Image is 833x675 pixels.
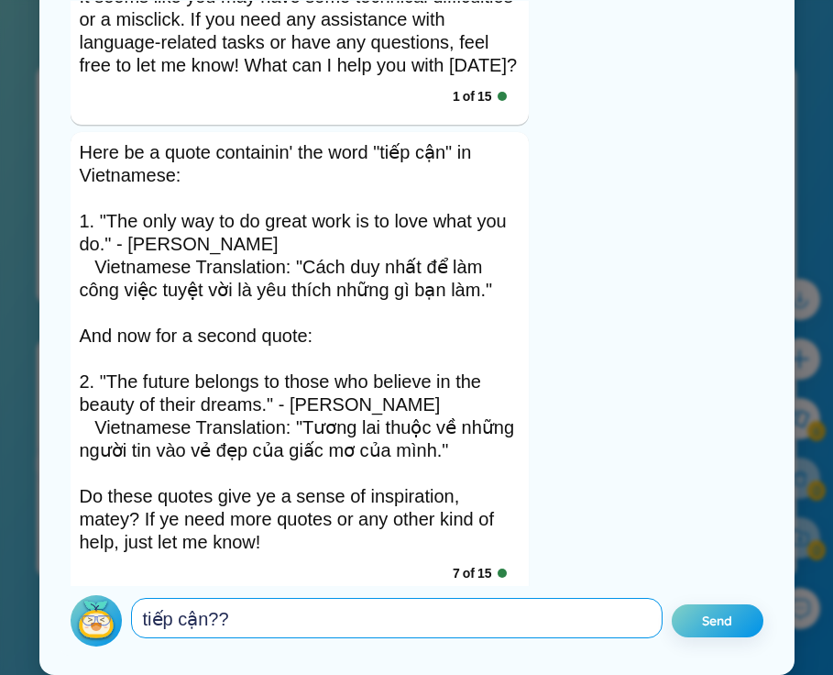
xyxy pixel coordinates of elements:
[477,564,492,582] span: 15
[131,598,663,638] textarea: tiếp cận??
[477,87,492,105] span: 15
[80,141,520,554] div: Here be a quote containin' the word "tiếp cận" in Vietnamese: 1. "The only way to do great work i...
[463,564,475,582] span: of
[672,604,763,637] button: Send
[71,595,122,647] img: SeedBaeIcon
[463,87,475,105] span: of
[453,87,460,105] span: 1
[702,612,732,630] span: Send
[453,564,460,582] span: 7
